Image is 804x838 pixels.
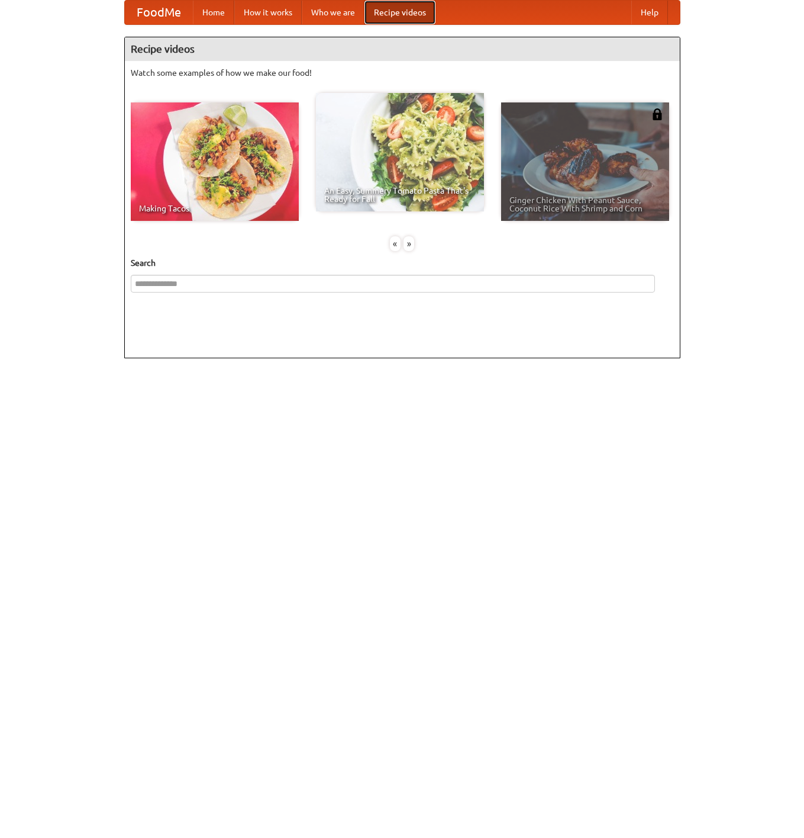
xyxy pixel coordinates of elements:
span: An Easy, Summery Tomato Pasta That's Ready for Fall [324,187,476,203]
a: Making Tacos [131,102,299,221]
a: Who we are [302,1,364,24]
a: Help [631,1,668,24]
a: An Easy, Summery Tomato Pasta That's Ready for Fall [316,93,484,211]
p: Watch some examples of how we make our food! [131,67,674,79]
div: « [390,236,401,251]
h5: Search [131,257,674,269]
a: Home [193,1,234,24]
div: » [403,236,414,251]
img: 483408.png [651,108,663,120]
a: Recipe videos [364,1,435,24]
a: How it works [234,1,302,24]
a: FoodMe [125,1,193,24]
h4: Recipe videos [125,37,680,61]
span: Making Tacos [139,204,290,213]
